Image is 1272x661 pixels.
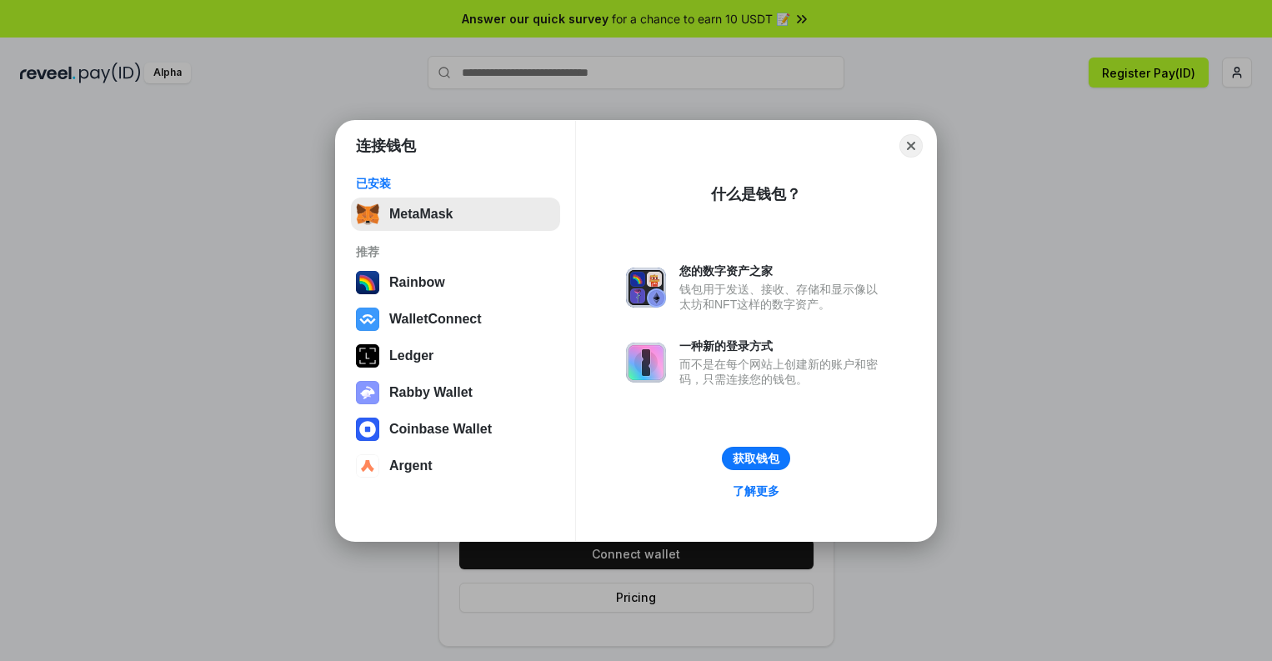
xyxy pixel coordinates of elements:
button: Coinbase Wallet [351,413,560,446]
div: Ledger [389,348,433,363]
div: 什么是钱包？ [711,184,801,204]
div: 了解更多 [733,483,779,498]
div: Rainbow [389,275,445,290]
div: 已安装 [356,176,555,191]
img: svg+xml,%3Csvg%20width%3D%2228%22%20height%3D%2228%22%20viewBox%3D%220%200%2028%2028%22%20fill%3D... [356,418,379,441]
h1: 连接钱包 [356,136,416,156]
img: svg+xml,%3Csvg%20width%3D%2228%22%20height%3D%2228%22%20viewBox%3D%220%200%2028%2028%22%20fill%3D... [356,454,379,478]
div: 钱包用于发送、接收、存储和显示像以太坊和NFT这样的数字资产。 [679,282,886,312]
img: svg+xml,%3Csvg%20xmlns%3D%22http%3A%2F%2Fwww.w3.org%2F2000%2Fsvg%22%20fill%3D%22none%22%20viewBox... [356,381,379,404]
button: Argent [351,449,560,483]
div: MetaMask [389,207,453,222]
button: Rabby Wallet [351,376,560,409]
div: 一种新的登录方式 [679,338,886,353]
img: svg+xml,%3Csvg%20xmlns%3D%22http%3A%2F%2Fwww.w3.org%2F2000%2Fsvg%22%20fill%3D%22none%22%20viewBox... [626,343,666,383]
div: 获取钱包 [733,451,779,466]
div: Argent [389,458,433,473]
button: Close [899,134,923,158]
button: 获取钱包 [722,447,790,470]
img: svg+xml,%3Csvg%20width%3D%2228%22%20height%3D%2228%22%20viewBox%3D%220%200%2028%2028%22%20fill%3D... [356,308,379,331]
button: WalletConnect [351,303,560,336]
div: WalletConnect [389,312,482,327]
button: Rainbow [351,266,560,299]
button: MetaMask [351,198,560,231]
img: svg+xml,%3Csvg%20width%3D%22120%22%20height%3D%22120%22%20viewBox%3D%220%200%20120%20120%22%20fil... [356,271,379,294]
a: 了解更多 [723,480,789,502]
div: Rabby Wallet [389,385,473,400]
img: svg+xml,%3Csvg%20fill%3D%22none%22%20height%3D%2233%22%20viewBox%3D%220%200%2035%2033%22%20width%... [356,203,379,226]
div: 推荐 [356,244,555,259]
img: svg+xml,%3Csvg%20xmlns%3D%22http%3A%2F%2Fwww.w3.org%2F2000%2Fsvg%22%20width%3D%2228%22%20height%3... [356,344,379,368]
button: Ledger [351,339,560,373]
img: svg+xml,%3Csvg%20xmlns%3D%22http%3A%2F%2Fwww.w3.org%2F2000%2Fsvg%22%20fill%3D%22none%22%20viewBox... [626,268,666,308]
div: 而不是在每个网站上创建新的账户和密码，只需连接您的钱包。 [679,357,886,387]
div: 您的数字资产之家 [679,263,886,278]
div: Coinbase Wallet [389,422,492,437]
